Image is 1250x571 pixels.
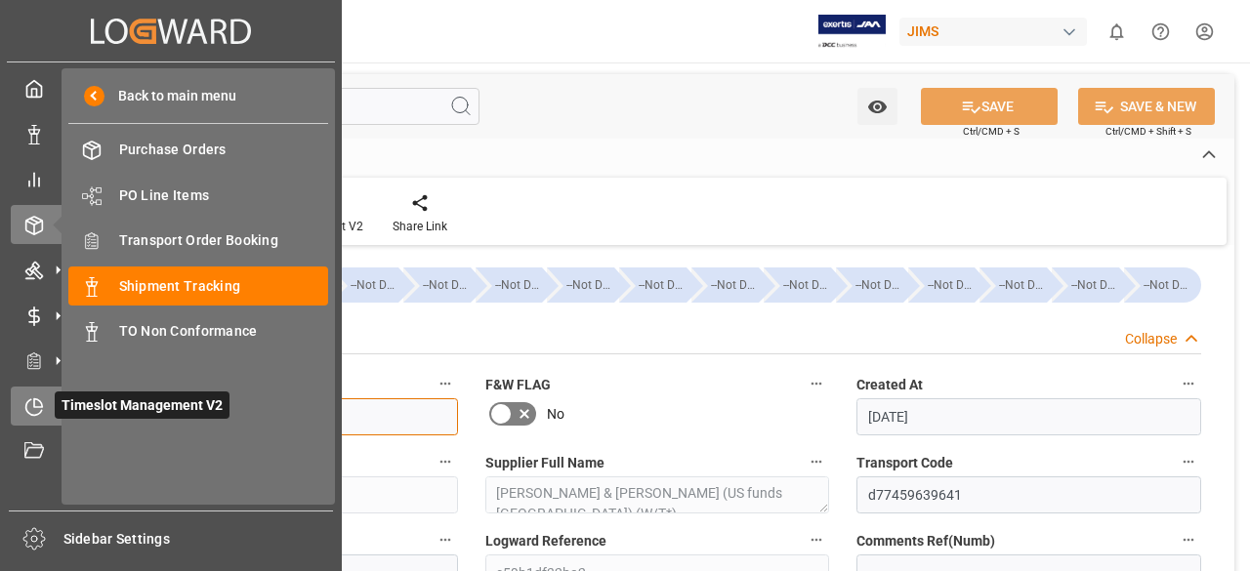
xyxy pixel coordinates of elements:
a: My Reports [11,160,331,198]
a: PO Line Items [68,176,328,214]
span: Shipment Tracking [119,276,329,297]
a: Timeslot Management V2Timeslot Management V2 [11,387,331,425]
div: JIMS [899,18,1087,46]
span: Ctrl/CMD + S [963,124,1020,139]
span: Purchase Orders [119,140,329,160]
span: Transport Code [856,453,953,473]
button: show 0 new notifications [1095,10,1139,54]
span: Created At [856,375,923,395]
div: --Not Defined-- [783,267,831,303]
div: --Not Defined-- [639,267,687,303]
div: --Not Defined-- [1124,267,1201,303]
button: JAM Shipment Number [433,527,458,552]
a: Transport Order Booking [68,222,328,260]
div: --Not Defined-- [928,267,976,303]
div: --Not Defined-- [999,267,1047,303]
button: Created At [1176,371,1201,396]
div: --Not Defined-- [1052,267,1119,303]
a: Shipment Tracking [68,266,328,305]
div: --Not Defined-- [836,267,903,303]
button: JAM Reference Number [433,371,458,396]
div: Share Link [393,218,447,235]
div: --Not Defined-- [566,267,614,303]
div: --Not Defined-- [764,267,831,303]
div: --Not Defined-- [908,267,976,303]
div: --Not Defined-- [331,267,398,303]
span: TO Non Conformance [119,321,329,342]
span: Transport Order Booking [119,230,329,251]
div: --Not Defined-- [403,267,471,303]
div: --Not Defined-- [423,267,471,303]
textarea: [PERSON_NAME] & [PERSON_NAME] (US funds [GEOGRAPHIC_DATA]) (W/T*) [485,476,830,513]
input: DD.MM.YYYY [856,398,1201,435]
div: --Not Defined-- [1144,267,1191,303]
span: Comments Ref(Numb) [856,531,995,551]
div: --Not Defined-- [855,267,903,303]
button: SAVE & NEW [1078,88,1215,125]
button: Transport Code [1176,449,1201,474]
a: Purchase Orders [68,131,328,169]
div: Collapse [1125,329,1177,349]
a: TO Non Conformance [68,312,328,350]
button: Help Center [1139,10,1183,54]
span: Back to main menu [104,86,236,106]
button: JIMS [899,13,1095,50]
button: SAVE [921,88,1058,125]
span: PO Line Items [119,185,329,206]
button: Supplier Full Name [804,449,829,474]
button: Logward Reference [804,527,829,552]
a: Document Management [11,432,331,470]
div: --Not Defined-- [547,267,614,303]
div: --Not Defined-- [351,267,398,303]
button: open menu [857,88,897,125]
img: Exertis%20JAM%20-%20Email%20Logo.jpg_1722504956.jpg [818,15,886,49]
button: Comments Ref(Numb) [1176,527,1201,552]
div: --Not Defined-- [619,267,687,303]
span: Supplier Full Name [485,453,604,473]
button: Supplier Number [433,449,458,474]
span: Timeslot Management V2 [55,391,229,419]
span: Logward Reference [485,531,606,551]
div: --Not Defined-- [495,267,543,303]
div: --Not Defined-- [1071,267,1119,303]
div: --Not Defined-- [476,267,543,303]
div: --Not Defined-- [711,267,759,303]
button: F&W FLAG [804,371,829,396]
div: --Not Defined-- [979,267,1047,303]
span: F&W FLAG [485,375,551,395]
div: --Not Defined-- [691,267,759,303]
a: Data Management [11,114,331,152]
span: Sidebar Settings [63,529,334,550]
span: Ctrl/CMD + Shift + S [1105,124,1191,139]
span: No [547,404,564,425]
a: My Cockpit [11,69,331,107]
